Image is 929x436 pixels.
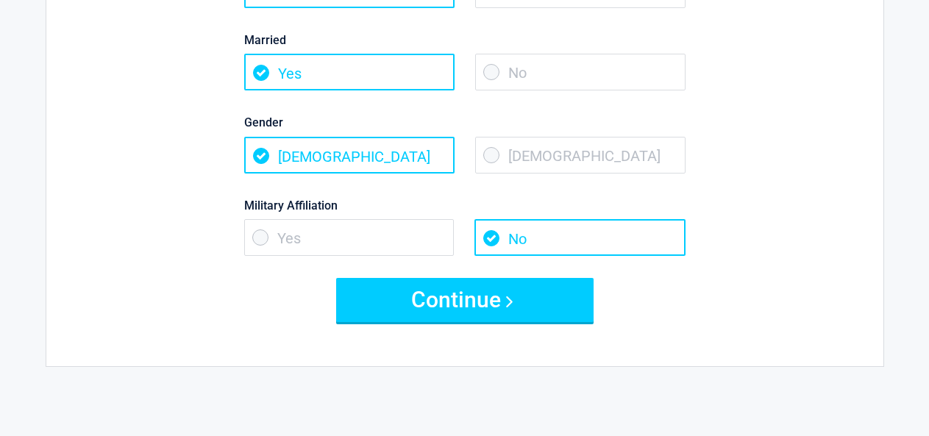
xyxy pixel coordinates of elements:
span: [DEMOGRAPHIC_DATA] [244,137,455,174]
span: No [475,54,686,90]
label: Gender [244,112,686,132]
span: Yes [244,54,455,90]
button: Continue [336,278,594,322]
label: Military Affiliation [244,196,686,215]
span: [DEMOGRAPHIC_DATA] [475,137,686,174]
label: Married [244,30,686,50]
span: No [474,219,685,256]
span: Yes [244,219,455,256]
